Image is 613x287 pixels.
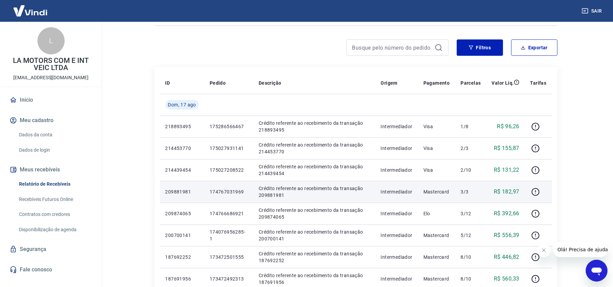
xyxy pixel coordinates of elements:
[16,143,94,157] a: Dados de login
[461,232,481,239] p: 5/12
[423,80,450,86] p: Pagamento
[259,250,370,264] p: Crédito referente ao recebimento da transação 187692252
[461,80,481,86] p: Parcelas
[381,188,413,195] p: Intermediador
[8,262,94,277] a: Fale conosco
[210,229,248,242] p: 174076956285-1
[165,232,199,239] p: 200700141
[461,123,481,130] p: 1/8
[210,275,248,282] p: 173472492313
[165,275,199,282] p: 187691956
[16,192,94,206] a: Recebíveis Futuros Online
[165,80,170,86] p: ID
[381,232,413,239] p: Intermediador
[259,229,370,242] p: Crédito referente ao recebimento da transação 200700141
[165,188,199,195] p: 209881981
[210,123,248,130] p: 175286566467
[423,123,450,130] p: Visa
[381,254,413,260] p: Intermediador
[553,242,608,257] iframe: Mensagem da empresa
[8,113,94,128] button: Meu cadastro
[210,210,248,217] p: 174766686921
[16,207,94,221] a: Contratos com credores
[580,5,605,17] button: Sair
[494,166,519,174] p: R$ 131,22
[165,254,199,260] p: 187692252
[165,145,199,152] p: 214453770
[259,120,370,133] p: Crédito referente ao recebimento da transação 218893495
[8,162,94,177] button: Meus recebíveis
[461,210,481,217] p: 3/12
[461,254,481,260] p: 8/10
[259,141,370,155] p: Crédito referente ao recebimento da transação 214453770
[457,39,503,56] button: Filtros
[423,188,450,195] p: Mastercard
[423,275,450,282] p: Mastercard
[381,210,413,217] p: Intermediador
[16,223,94,237] a: Disponibilização de agenda
[165,123,199,130] p: 218893495
[381,167,413,173] p: Intermediador
[4,5,57,10] span: Olá! Precisa de ajuda?
[16,128,94,142] a: Dados da conta
[497,122,519,131] p: R$ 96,26
[494,209,519,218] p: R$ 392,66
[494,188,519,196] p: R$ 182,97
[5,57,96,71] p: LA MOTORS COM E INT VEIC LTDA
[381,80,398,86] p: Origem
[165,210,199,217] p: 209874065
[259,272,370,286] p: Crédito referente ao recebimento da transação 187691956
[8,92,94,107] a: Início
[381,275,413,282] p: Intermediador
[461,275,481,282] p: 8/10
[494,275,519,283] p: R$ 560,33
[494,253,519,261] p: R$ 446,82
[530,80,547,86] p: Tarifas
[423,145,450,152] p: Visa
[8,0,52,21] img: Vindi
[494,231,519,239] p: R$ 556,39
[168,101,196,108] span: Dom, 17 ago
[381,123,413,130] p: Intermediador
[423,210,450,217] p: Elo
[381,145,413,152] p: Intermediador
[13,74,88,81] p: [EMAIL_ADDRESS][DOMAIN_NAME]
[210,145,248,152] p: 175027931141
[492,80,514,86] p: Valor Líq.
[210,188,248,195] p: 174767031969
[511,39,558,56] button: Exportar
[259,185,370,199] p: Crédito referente ao recebimento da transação 209881981
[586,260,608,282] iframe: Botão para abrir a janela de mensagens
[423,232,450,239] p: Mastercard
[259,207,370,220] p: Crédito referente ao recebimento da transação 209874065
[8,242,94,257] a: Segurança
[461,167,481,173] p: 2/10
[165,167,199,173] p: 214439454
[423,254,450,260] p: Mastercard
[210,254,248,260] p: 173472501555
[537,243,551,257] iframe: Fechar mensagem
[461,145,481,152] p: 2/3
[423,167,450,173] p: Visa
[461,188,481,195] p: 3/3
[210,167,248,173] p: 175027208522
[352,43,432,53] input: Busque pelo número do pedido
[494,144,519,152] p: R$ 155,87
[16,177,94,191] a: Relatório de Recebíveis
[37,27,65,54] div: L
[259,163,370,177] p: Crédito referente ao recebimento da transação 214439454
[259,80,281,86] p: Descrição
[210,80,226,86] p: Pedido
